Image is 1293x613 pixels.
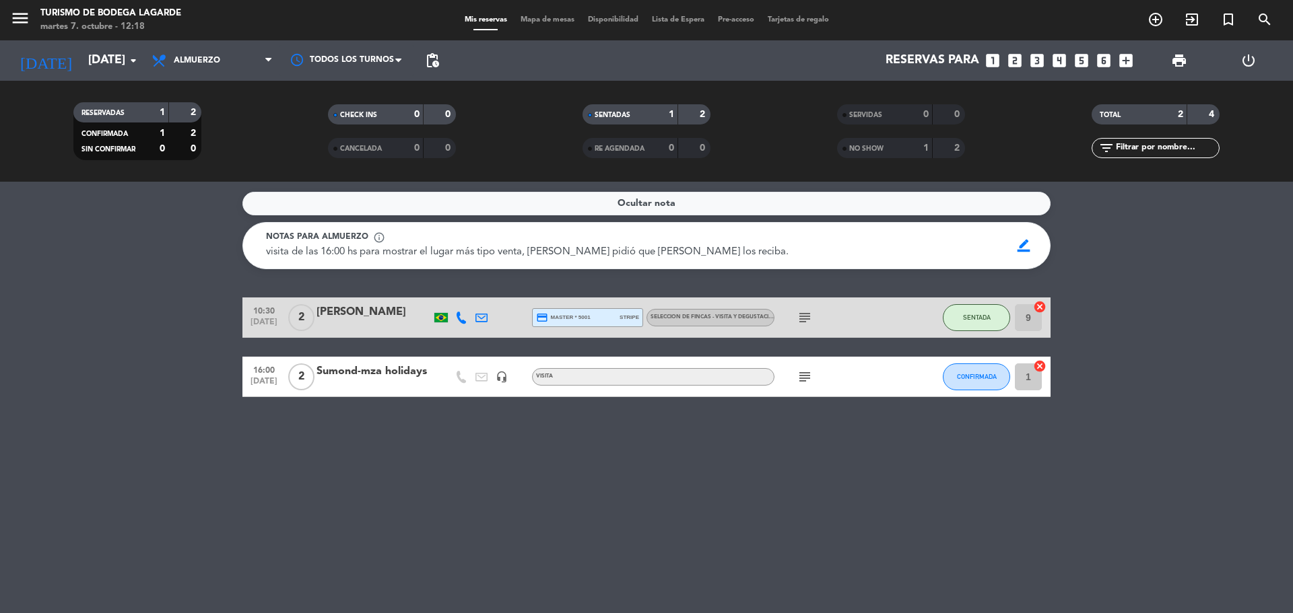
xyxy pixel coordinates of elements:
[1006,52,1024,69] i: looks_two
[247,361,281,377] span: 16:00
[943,304,1010,331] button: SENTADA
[174,56,220,65] span: Almuerzo
[1073,52,1090,69] i: looks_5
[620,313,639,322] span: stripe
[81,110,125,116] span: RESERVADAS
[40,7,181,20] div: Turismo de Bodega Lagarde
[496,371,508,383] i: headset_mic
[536,312,591,324] span: master * 5001
[669,143,674,153] strong: 0
[247,302,281,318] span: 10:30
[954,143,962,153] strong: 2
[340,145,382,152] span: CANCELADA
[797,369,813,385] i: subject
[923,143,929,153] strong: 1
[581,16,645,24] span: Disponibilidad
[247,377,281,392] span: [DATE]
[458,16,514,24] span: Mis reservas
[957,373,997,380] span: CONFIRMADA
[954,110,962,119] strong: 0
[797,310,813,326] i: subject
[536,312,548,324] i: credit_card
[317,303,431,321] div: [PERSON_NAME]
[160,129,165,138] strong: 1
[1117,52,1135,69] i: add_box
[1240,52,1257,69] i: power_settings_new
[700,110,708,119] strong: 2
[191,129,199,138] strong: 2
[711,16,761,24] span: Pre-acceso
[618,196,675,211] span: Ocultar nota
[247,318,281,333] span: [DATE]
[1011,233,1037,258] span: border_color
[288,304,314,331] span: 2
[191,144,199,153] strong: 0
[1148,11,1164,28] i: add_circle_outline
[10,8,30,33] button: menu
[266,231,368,244] span: Notas para almuerzo
[445,110,453,119] strong: 0
[1257,11,1273,28] i: search
[595,112,630,118] span: SENTADAS
[1098,140,1115,156] i: filter_list
[191,108,199,117] strong: 2
[651,314,831,320] span: SELECCION DE FINCAS - Visita y degustación - Idioma: Español
[886,54,979,67] span: Reservas para
[1115,141,1219,155] input: Filtrar por nombre...
[849,145,884,152] span: NO SHOW
[160,144,165,153] strong: 0
[1051,52,1068,69] i: looks_4
[40,20,181,34] div: martes 7. octubre - 12:18
[424,52,440,69] span: pending_actions
[963,314,991,321] span: SENTADA
[317,363,431,380] div: Sumond-mza holidays
[595,145,644,152] span: RE AGENDADA
[1100,112,1121,118] span: TOTAL
[10,8,30,28] i: menu
[266,247,789,257] span: visita de las 16:00 hs para mostrar el lugar más tipo venta, [PERSON_NAME] pidió que [PERSON_NAME...
[849,112,882,118] span: SERVIDAS
[761,16,836,24] span: Tarjetas de regalo
[984,52,1001,69] i: looks_one
[81,131,128,137] span: CONFIRMADA
[1028,52,1046,69] i: looks_3
[700,143,708,153] strong: 0
[1178,110,1183,119] strong: 2
[1171,52,1187,69] span: print
[414,110,420,119] strong: 0
[414,143,420,153] strong: 0
[1033,359,1047,373] i: cancel
[1209,110,1217,119] strong: 4
[445,143,453,153] strong: 0
[536,373,553,379] span: VISITA
[669,110,674,119] strong: 1
[645,16,711,24] span: Lista de Espera
[288,363,314,390] span: 2
[340,112,377,118] span: CHECK INS
[514,16,581,24] span: Mapa de mesas
[81,146,135,153] span: SIN CONFIRMAR
[10,46,81,75] i: [DATE]
[373,231,385,244] span: info_outline
[1220,11,1236,28] i: turned_in_not
[923,110,929,119] strong: 0
[943,363,1010,390] button: CONFIRMADA
[160,108,165,117] strong: 1
[1214,40,1283,81] div: LOG OUT
[1033,300,1047,314] i: cancel
[1184,11,1200,28] i: exit_to_app
[125,52,141,69] i: arrow_drop_down
[1095,52,1113,69] i: looks_6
